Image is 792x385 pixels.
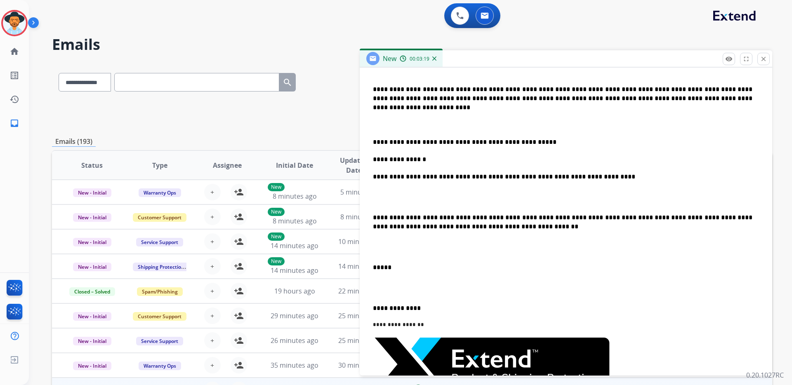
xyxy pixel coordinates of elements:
[9,70,19,80] mat-icon: list_alt
[742,55,750,63] mat-icon: fullscreen
[234,187,244,197] mat-icon: person_add
[73,337,111,345] span: New - Initial
[133,312,186,321] span: Customer Support
[234,237,244,246] mat-icon: person_add
[338,361,386,370] span: 30 minutes ago
[81,160,103,170] span: Status
[210,187,214,197] span: +
[204,357,221,373] button: +
[383,54,396,63] span: New
[760,55,767,63] mat-icon: close
[338,311,386,320] span: 25 minutes ago
[3,12,26,35] img: avatar
[234,261,244,271] mat-icon: person_add
[136,238,183,246] span: Service Support
[52,36,772,53] h2: Emails
[273,192,317,201] span: 8 minutes ago
[204,308,221,324] button: +
[338,336,386,345] span: 25 minutes ago
[73,312,111,321] span: New - Initial
[338,237,386,246] span: 10 minutes ago
[340,212,384,221] span: 8 minutes ago
[335,155,373,175] span: Updated Date
[139,362,181,370] span: Warranty Ops
[338,286,386,296] span: 22 minutes ago
[69,287,115,296] span: Closed – Solved
[268,257,285,265] p: New
[210,360,214,370] span: +
[133,213,186,222] span: Customer Support
[268,232,285,241] p: New
[410,56,429,62] span: 00:03:19
[210,336,214,345] span: +
[210,261,214,271] span: +
[137,287,183,296] span: Spam/Phishing
[234,212,244,222] mat-icon: person_add
[204,283,221,299] button: +
[210,237,214,246] span: +
[268,208,285,216] p: New
[152,160,167,170] span: Type
[746,370,784,380] p: 0.20.1027RC
[136,337,183,345] span: Service Support
[271,361,318,370] span: 35 minutes ago
[9,47,19,56] mat-icon: home
[271,241,318,250] span: 14 minutes ago
[234,336,244,345] mat-icon: person_add
[271,336,318,345] span: 26 minutes ago
[73,213,111,222] span: New - Initial
[139,188,181,197] span: Warranty Ops
[204,209,221,225] button: +
[73,188,111,197] span: New - Initial
[234,360,244,370] mat-icon: person_add
[73,362,111,370] span: New - Initial
[73,238,111,246] span: New - Initial
[268,183,285,191] p: New
[73,263,111,271] span: New - Initial
[133,263,189,271] span: Shipping Protection
[210,311,214,321] span: +
[52,136,96,147] p: Emails (193)
[9,94,19,104] mat-icon: history
[283,77,292,87] mat-icon: search
[338,262,386,271] span: 14 minutes ago
[276,160,313,170] span: Initial Date
[273,216,317,225] span: 8 minutes ago
[9,118,19,128] mat-icon: inbox
[210,212,214,222] span: +
[725,55,733,63] mat-icon: remove_red_eye
[204,233,221,250] button: +
[340,188,384,197] span: 5 minutes ago
[210,286,214,296] span: +
[274,286,315,296] span: 19 hours ago
[213,160,242,170] span: Assignee
[234,311,244,321] mat-icon: person_add
[204,258,221,275] button: +
[271,266,318,275] span: 14 minutes ago
[234,286,244,296] mat-icon: person_add
[204,332,221,349] button: +
[204,184,221,200] button: +
[271,311,318,320] span: 29 minutes ago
